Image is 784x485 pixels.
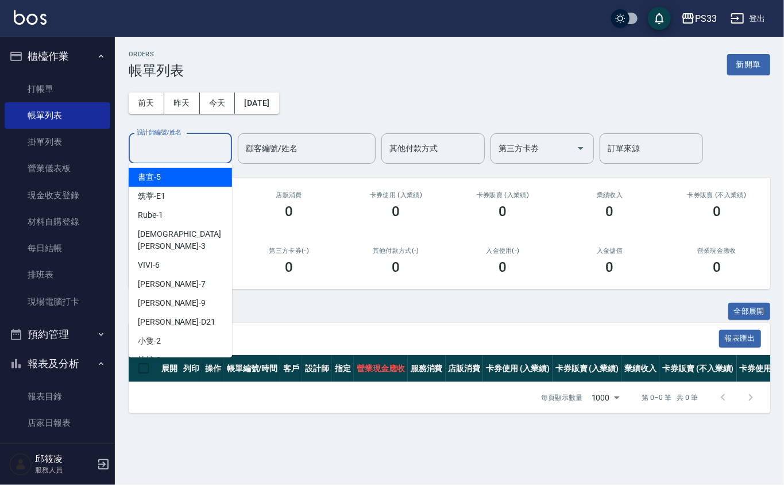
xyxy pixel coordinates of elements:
[332,355,354,382] th: 指定
[659,355,736,382] th: 卡券販賣 (不入業績)
[138,190,165,202] span: 筑葶 -E1
[354,355,408,382] th: 營業現金應收
[138,278,206,290] span: [PERSON_NAME] -7
[695,11,717,26] div: PS33
[5,129,110,155] a: 掛單列表
[677,7,721,30] button: PS33
[5,436,110,463] a: 互助日報表
[571,139,590,157] button: Open
[129,93,164,114] button: 前天
[392,259,400,275] h3: 0
[235,93,279,114] button: [DATE]
[5,235,110,261] a: 每日結帳
[606,259,614,275] h3: 0
[483,355,553,382] th: 卡券使用 (入業績)
[463,247,542,255] h2: 入金使用(-)
[587,382,624,413] div: 1000
[446,355,484,382] th: 店販消費
[5,102,110,129] a: 帳單列表
[138,335,161,347] span: 小隻 -2
[202,355,224,382] th: 操作
[5,383,110,410] a: 報表目錄
[5,41,110,71] button: 櫃檯作業
[727,59,770,70] a: 新開單
[621,355,659,382] th: 業績收入
[677,191,756,199] h2: 卡券販賣 (不入業績)
[356,247,435,255] h2: 其他付款方式(-)
[5,349,110,379] button: 報表及分析
[138,316,215,328] span: [PERSON_NAME] -D21
[553,355,622,382] th: 卡券販賣 (入業績)
[499,203,507,220] h3: 0
[200,93,235,114] button: 今天
[737,355,784,382] th: 卡券使用(-)
[727,54,770,75] button: 新開單
[138,228,223,252] span: [DEMOGRAPHIC_DATA][PERSON_NAME] -3
[14,10,47,25] img: Logo
[159,355,180,382] th: 展開
[677,247,756,255] h2: 營業現金應收
[5,410,110,436] a: 店家日報表
[648,7,671,30] button: save
[164,93,200,114] button: 昨天
[129,51,184,58] h2: ORDERS
[356,191,435,199] h2: 卡券使用 (入業績)
[249,191,329,199] h2: 店販消費
[180,355,202,382] th: 列印
[9,453,32,476] img: Person
[728,303,771,321] button: 全部展開
[35,453,94,465] h5: 邱筱凌
[249,247,329,255] h2: 第三方卡券(-)
[138,209,163,221] span: Rube -1
[570,247,650,255] h2: 入金儲值
[35,465,94,475] p: 服務人員
[570,191,650,199] h2: 業績收入
[142,333,719,345] span: 訂單列表
[642,392,698,403] p: 第 0–0 筆 共 0 筆
[5,155,110,182] a: 營業儀表板
[463,191,542,199] h2: 卡券販賣 (入業績)
[138,259,160,271] span: VIVI -6
[713,203,721,220] h3: 0
[392,203,400,220] h3: 0
[499,259,507,275] h3: 0
[719,330,762,348] button: 報表匯出
[137,128,181,137] label: 設計師編號/姓名
[302,355,332,382] th: 設計師
[280,355,302,382] th: 客戶
[5,288,110,315] a: 現場電腦打卡
[719,333,762,344] a: 報表匯出
[5,261,110,288] a: 排班表
[5,209,110,235] a: 材料自購登錄
[541,392,582,403] p: 每頁顯示數量
[285,259,293,275] h3: 0
[224,355,281,382] th: 帳單編號/時間
[726,8,770,29] button: 登出
[408,355,446,382] th: 服務消費
[129,63,184,79] h3: 帳單列表
[285,203,293,220] h3: 0
[5,182,110,209] a: 現金收支登錄
[138,297,206,309] span: [PERSON_NAME] -9
[138,171,161,183] span: 書宜 -5
[138,354,161,366] span: 怡媜 -8
[5,320,110,349] button: 預約管理
[606,203,614,220] h3: 0
[713,259,721,275] h3: 0
[5,76,110,102] a: 打帳單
